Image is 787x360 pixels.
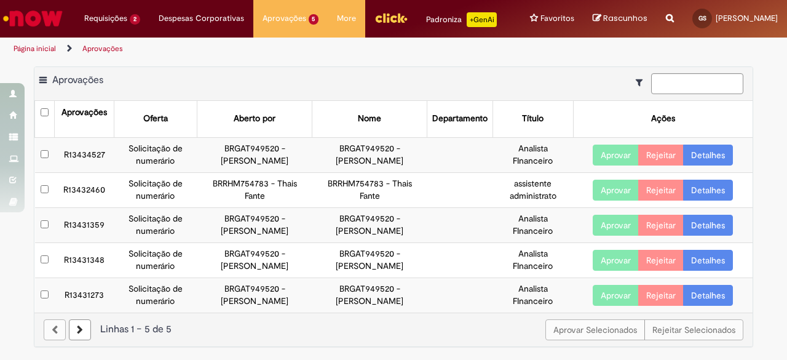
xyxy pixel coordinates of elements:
div: Ações [651,113,675,125]
button: Aprovar [593,145,639,166]
div: Departamento [432,113,488,125]
td: BRGAT949520 - [PERSON_NAME] [197,137,312,172]
td: Solicitação de numerário [114,172,197,207]
div: Padroniza [426,12,497,27]
td: BRGAT949520 - [PERSON_NAME] [197,207,312,242]
span: 5 [309,14,319,25]
div: Título [522,113,544,125]
td: BRGAT949520 - [PERSON_NAME] [312,242,427,278]
a: Rascunhos [593,13,647,25]
td: R13431273 [55,278,114,312]
button: Aprovar [593,250,639,271]
button: Aprovar [593,180,639,201]
td: R13432460 [55,172,114,207]
td: BRGAT949520 - [PERSON_NAME] [312,137,427,172]
img: click_logo_yellow_360x200.png [374,9,408,27]
td: Solicitação de numerário [114,137,197,172]
span: More [337,12,356,25]
div: Oferta [143,113,168,125]
a: Detalhes [683,180,733,201]
a: Detalhes [683,250,733,271]
span: Aprovações [52,74,103,86]
i: Mostrar filtros para: Suas Solicitações [636,78,649,87]
td: Solicitação de numerário [114,242,197,278]
div: Aberto por [234,113,275,125]
a: Detalhes [683,145,733,166]
button: Rejeitar [638,215,684,236]
td: Solicitação de numerário [114,278,197,312]
td: BRGAT949520 - [PERSON_NAME] [197,278,312,312]
div: Linhas 1 − 5 de 5 [44,322,743,337]
button: Rejeitar [638,250,684,271]
td: BRGAT949520 - [PERSON_NAME] [312,207,427,242]
span: Aprovações [263,12,306,25]
span: 2 [130,14,140,25]
td: R13431348 [55,242,114,278]
span: Rascunhos [603,12,647,24]
span: [PERSON_NAME] [716,13,778,23]
button: Rejeitar [638,145,684,166]
p: +GenAi [467,12,497,27]
div: Aprovações [61,106,107,119]
button: Rejeitar [638,285,684,306]
td: BRRHM754783 - Thais Fante [312,172,427,207]
td: BRGAT949520 - [PERSON_NAME] [197,242,312,278]
a: Detalhes [683,215,733,236]
button: Aprovar [593,215,639,236]
a: Página inicial [14,44,56,54]
div: Nome [358,113,381,125]
td: BRRHM754783 - Thais Fante [197,172,312,207]
span: GS [698,14,706,22]
td: Analista FInanceiro [493,207,574,242]
span: Requisições [84,12,127,25]
ul: Trilhas de página [9,38,515,60]
button: Rejeitar [638,180,684,201]
td: BRGAT949520 - [PERSON_NAME] [312,278,427,312]
span: Favoritos [540,12,574,25]
td: Analista FInanceiro [493,137,574,172]
button: Aprovar [593,285,639,306]
th: Aprovações [55,101,114,137]
td: Analista FInanceiro [493,242,574,278]
td: R13431359 [55,207,114,242]
span: Despesas Corporativas [159,12,244,25]
td: assistente administrato [493,172,574,207]
a: Detalhes [683,285,733,306]
img: ServiceNow [1,6,65,31]
td: R13434527 [55,137,114,172]
td: Analista FInanceiro [493,278,574,312]
td: Solicitação de numerário [114,207,197,242]
a: Aprovações [82,44,123,54]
